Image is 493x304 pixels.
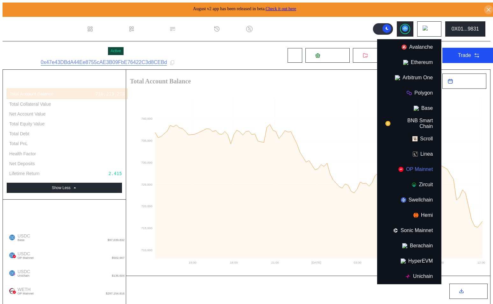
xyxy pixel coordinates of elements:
a: Check it out here [266,6,296,11]
img: svg%3e [13,291,16,294]
div: [PERSON_NAME] Loan [8,45,105,57]
div: 503.028 [106,251,125,257]
img: chain logo [402,243,407,248]
img: usdc.png [9,235,15,240]
span: Last 24 Hours [455,79,481,84]
div: Aggregate Balances [7,218,122,229]
div: 367,612.019 [95,161,125,166]
div: 68.868 [108,287,125,292]
span: $502.907 [112,256,125,259]
button: Show Less [7,183,122,193]
div: Health Factor [9,151,36,157]
button: HyperEVM [377,253,441,269]
button: Deposit [305,48,350,63]
img: chain logo [423,25,430,32]
text: 715,000 [141,226,153,230]
img: base-BpWWO12p.svg [13,237,16,240]
span: $297,154.916 [106,292,125,295]
img: chain logo [401,197,406,202]
text: 03:00 [354,261,361,264]
img: svg%3e [13,255,16,258]
img: chain logo [402,45,407,50]
button: Base [377,101,441,116]
a: Permissions [166,17,210,41]
span: OP Mainnet [18,292,33,295]
img: weth_2.jpg [9,288,15,294]
div: Discount Factors [255,26,293,32]
text: 12:00 [477,261,485,264]
div: 8,876.269 [100,141,125,146]
button: Berachain [377,238,441,253]
div: 376,136.435 [95,111,125,117]
button: Swellchain [377,192,441,208]
img: usdc.png [9,270,15,276]
a: Loan Book [125,17,166,41]
div: Net Account Value [9,111,46,117]
span: USDC [15,251,33,259]
div: 0X01...9831 [452,26,479,32]
div: 476,489.140 [95,101,125,107]
div: Trade [458,53,471,58]
button: Hemi [377,208,441,223]
img: chain logo [412,136,418,141]
div: Account Balance [7,206,122,218]
div: Active [111,49,121,53]
img: chain logo [413,213,418,218]
text: 710,000 [141,248,153,252]
img: chain logo [414,106,419,111]
div: Account Summary [7,76,122,88]
button: Zircuit [377,177,441,192]
span: OP Mainnet [18,256,33,259]
div: 2.415% [108,171,125,176]
div: 136.637 [106,269,125,274]
button: Arbitrum One [377,70,441,85]
div: Total Collateral Value [9,101,51,107]
button: Ethereum [377,55,441,70]
span: Unichain [18,274,30,277]
button: Scroll [377,131,441,146]
img: chain logo [398,167,404,172]
button: BNB Smart Chain [377,116,441,131]
text: 740,000 [141,117,153,120]
div: 716,213.218 [95,91,125,97]
img: chain logo [407,90,412,95]
button: Unichain [377,269,441,284]
text: 720,000 [141,204,153,208]
button: Polygon [377,85,441,101]
span: USDC [15,269,30,277]
button: Withdraw [353,48,402,63]
div: Total PnL [9,141,28,146]
img: chain logo [405,274,411,279]
span: WETH [15,287,33,295]
div: Dashboard [96,26,121,32]
button: Sonic Mainnet [377,223,441,238]
div: 1.402 [111,151,125,157]
div: Lifetime Return [9,171,39,176]
text: 15:00 [189,261,197,264]
div: Subaccount ID: [8,60,38,65]
a: Discount Factors [242,17,297,41]
text: 18:00 [230,261,238,264]
text: [DATE] [311,261,321,264]
button: Last 24 Hours [442,74,486,89]
div: 340,076.783 [95,131,125,137]
img: chain logo [411,182,417,187]
a: Dashboard [83,17,125,41]
div: 97,063.127 [98,233,125,239]
div: Net Deposits [9,161,35,166]
div: Show Less [52,186,71,190]
text: 21:00 [271,261,279,264]
img: svg%3e [13,273,16,276]
div: DeFi Metrics [131,288,167,295]
div: Total Equity Value [9,121,45,127]
span: Deposit [323,53,340,58]
span: $97,039.832 [108,238,125,242]
img: chain logo [403,60,408,65]
div: Loan Book [137,26,162,32]
img: chain logo [395,75,400,80]
h2: Total Account Balance [130,78,437,84]
text: 735,000 [141,139,153,142]
text: 730,000 [141,161,153,164]
div: History [223,26,239,32]
button: Avalanche [377,39,441,55]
